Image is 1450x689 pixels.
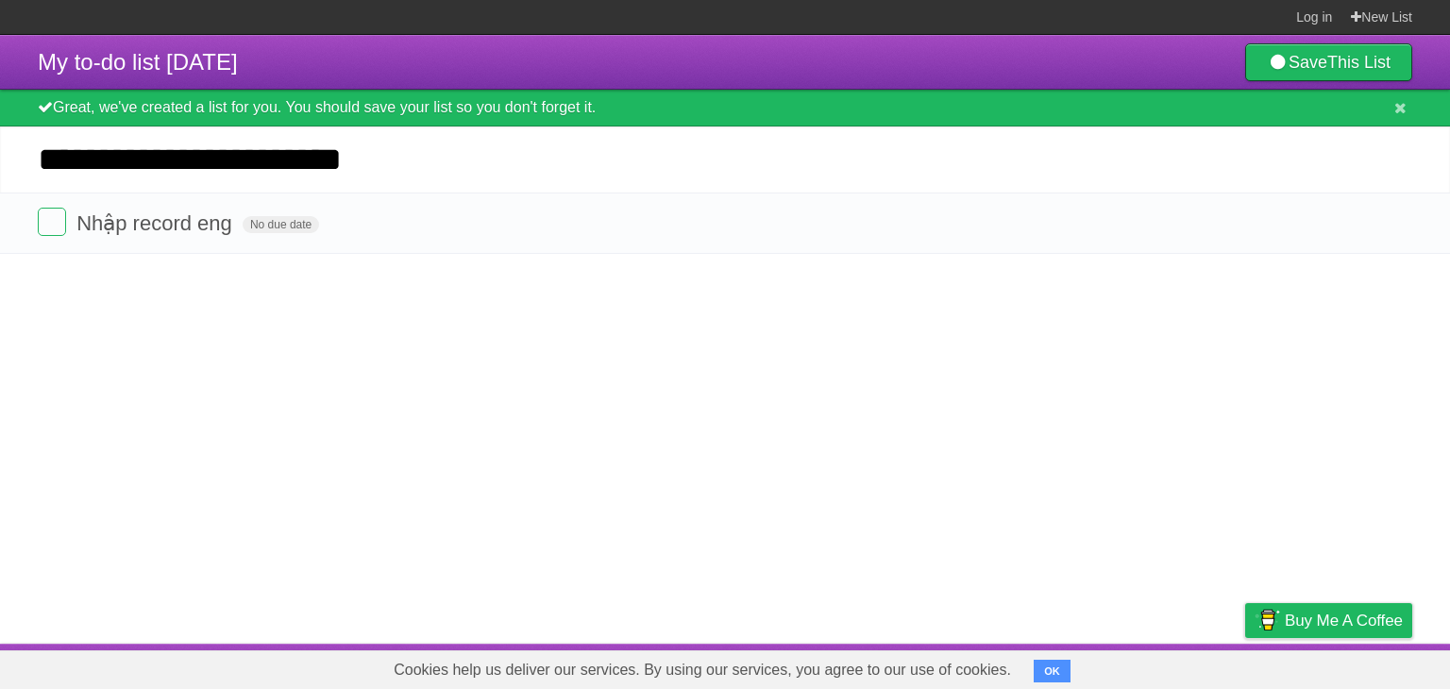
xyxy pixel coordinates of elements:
[1034,660,1071,682] button: OK
[38,208,66,236] label: Done
[1221,648,1270,684] a: Privacy
[1156,648,1198,684] a: Terms
[1245,43,1412,81] a: SaveThis List
[76,211,237,235] span: Nhập record eng
[1255,604,1280,636] img: Buy me a coffee
[1327,53,1391,72] b: This List
[1285,604,1403,637] span: Buy me a coffee
[994,648,1034,684] a: About
[243,216,319,233] span: No due date
[375,651,1030,689] span: Cookies help us deliver our services. By using our services, you agree to our use of cookies.
[1056,648,1133,684] a: Developers
[38,49,238,75] span: My to-do list [DATE]
[1245,603,1412,638] a: Buy me a coffee
[1293,648,1412,684] a: Suggest a feature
